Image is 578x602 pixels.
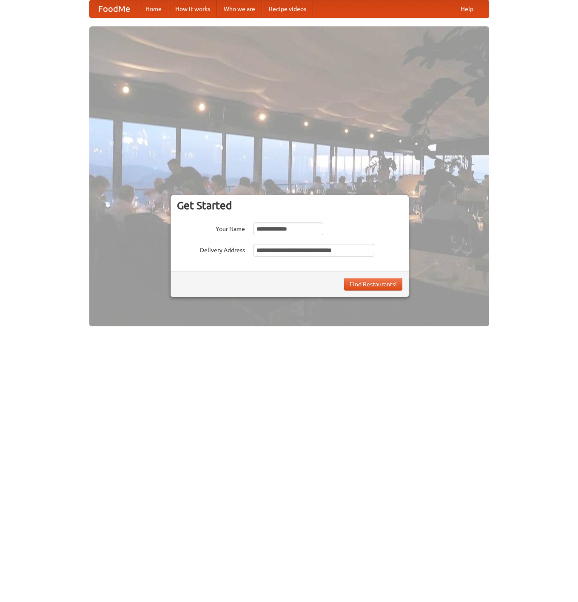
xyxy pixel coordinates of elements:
label: Delivery Address [177,244,245,254]
button: Find Restaurants! [344,278,402,291]
h3: Get Started [177,199,402,212]
a: Recipe videos [262,0,313,17]
a: FoodMe [90,0,139,17]
a: How it works [168,0,217,17]
a: Home [139,0,168,17]
label: Your Name [177,223,245,233]
a: Who we are [217,0,262,17]
a: Help [454,0,480,17]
